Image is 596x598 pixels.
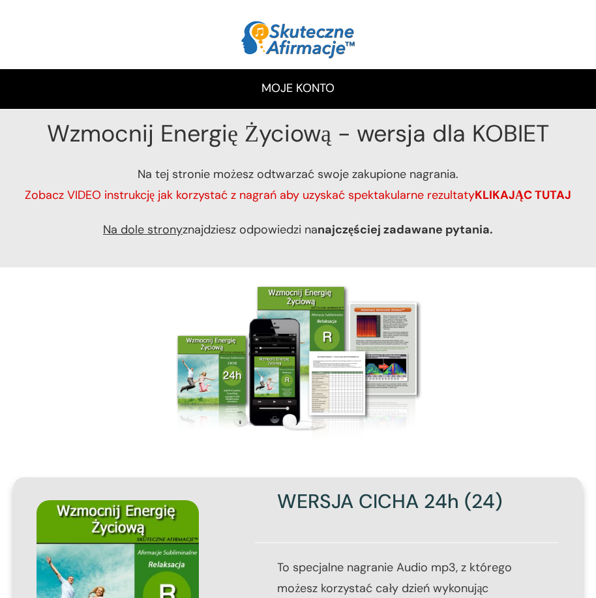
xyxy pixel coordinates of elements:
[25,187,475,203] span: Zobacz VIDEO instrukcję jak korzystać z nagrań aby uzyskać spektakularne rezultaty
[475,187,571,203] a: KLIKAJĄC TUTAJ
[277,488,582,528] h4: WERSJA CICHA 24h (24)
[168,280,428,441] img: SET
[261,80,335,96] a: MOJE KONTO
[47,118,549,149] span: Wzmocnij Energię Życiową - wersja dla KOBIET
[241,20,356,59] img: afirmacje-logo-blue-602.png
[103,222,183,237] span: Na dole strony
[14,219,582,253] p: znajdziesz odpowiedzi na
[14,164,582,219] p: Na tej stronie możesz odtwarzać swoje zakupione nagrania.
[318,222,493,237] strong: najczęściej zadawane pytania.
